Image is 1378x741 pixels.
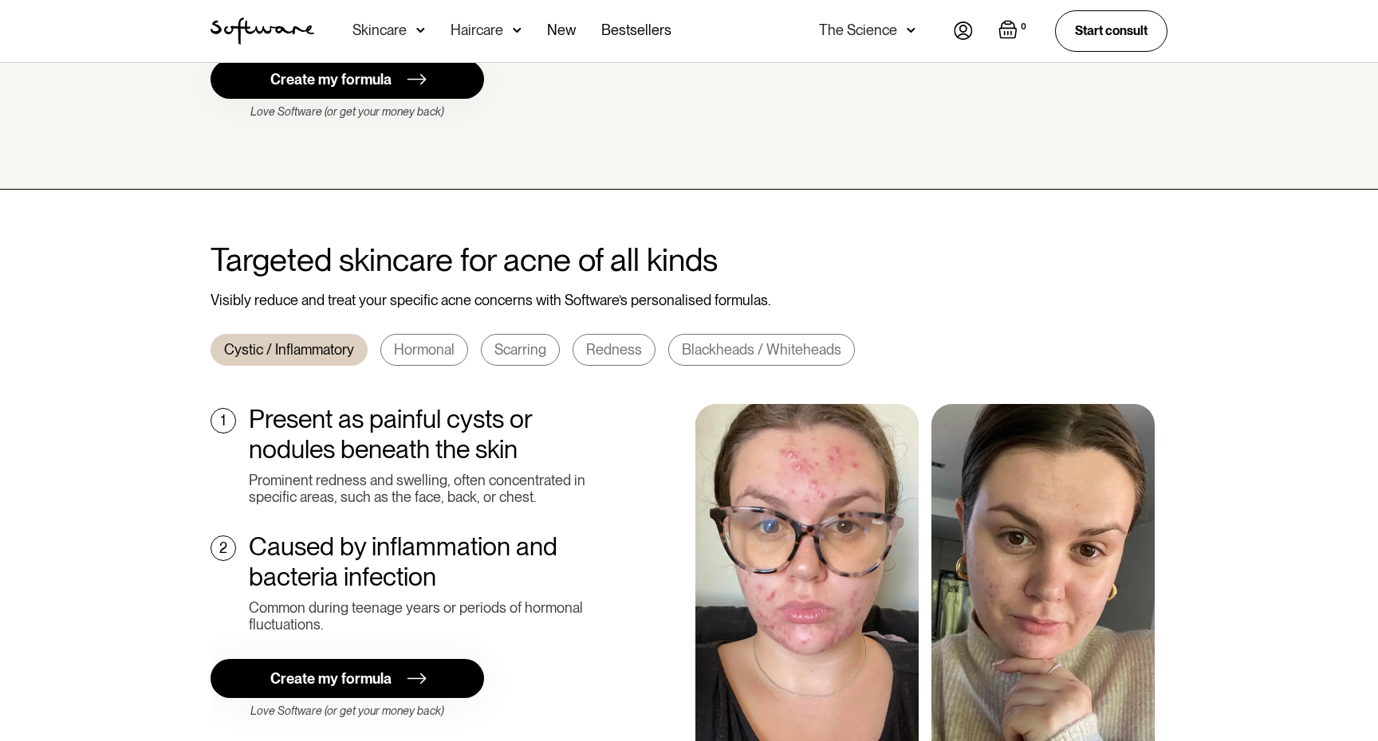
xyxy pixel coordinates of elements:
[224,341,354,359] div: Cystic / Inflammatory
[221,412,226,429] div: 1
[416,22,425,38] img: arrow down
[1055,10,1167,51] a: Start consult
[211,292,1167,309] div: Visibly reduce and treat your specific acne concerns with Software’s personalised formulas.
[494,341,546,359] div: Scarring
[1018,20,1030,34] div: 0
[270,71,392,88] div: Create my formula
[352,22,407,38] div: Skincare
[451,22,503,38] div: Haircare
[907,22,915,38] img: arrow down
[394,341,455,359] div: Hormonal
[270,670,392,688] div: Create my formula
[211,18,314,45] a: home
[211,704,484,718] div: Love Software (or get your money back)
[249,531,602,593] div: Caused by inflammation and bacteria infection
[249,599,602,633] div: Common during teenage years or periods of hormonal fluctuations.
[249,472,602,506] div: Prominent redness and swelling, often concentrated in specific areas, such as the face, back, or ...
[586,341,642,359] div: Redness
[513,22,522,38] img: arrow down
[211,60,484,99] a: Create my formula
[219,539,227,557] div: 2
[211,659,484,698] a: Create my formula
[682,341,841,359] div: Blackheads / Whiteheads
[249,404,602,465] div: Present as painful cysts or nodules beneath the skin
[819,22,897,38] div: The Science
[211,18,314,45] img: Software Logo
[211,241,1167,279] h2: Targeted skincare for acne of all kinds
[998,20,1030,42] a: Open empty cart
[211,105,484,119] div: Love Software (or get your money back)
